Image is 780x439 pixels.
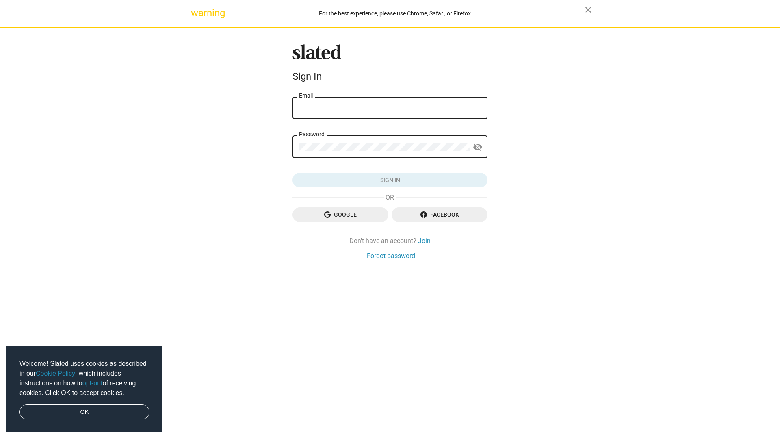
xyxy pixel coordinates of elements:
span: Google [299,207,382,222]
a: Cookie Policy [36,370,75,377]
mat-icon: warning [191,8,201,18]
div: cookieconsent [6,346,162,433]
span: Welcome! Slated uses cookies as described in our , which includes instructions on how to of recei... [19,359,149,398]
sl-branding: Sign In [292,44,487,86]
div: Don't have an account? [292,237,487,245]
a: Forgot password [367,252,415,260]
button: Facebook [392,207,487,222]
a: Join [418,237,431,245]
div: For the best experience, please use Chrome, Safari, or Firefox. [206,8,585,19]
div: Sign In [292,71,487,82]
a: dismiss cookie message [19,404,149,420]
a: opt-out [82,380,103,387]
mat-icon: close [583,5,593,15]
button: Show password [470,139,486,156]
span: Facebook [398,207,481,222]
mat-icon: visibility_off [473,141,483,154]
button: Google [292,207,388,222]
